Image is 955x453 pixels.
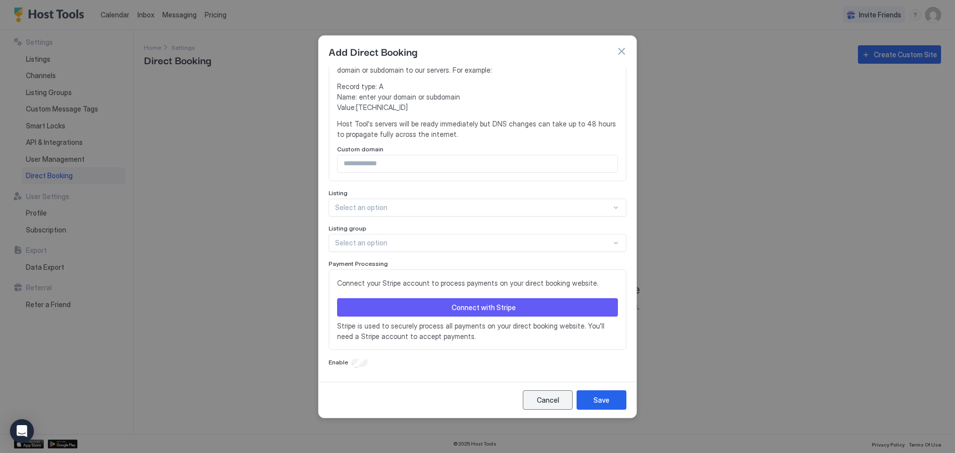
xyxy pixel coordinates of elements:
[338,155,617,172] input: Input Field
[337,145,383,153] span: Custom domain
[329,189,348,197] span: Listing
[452,302,516,313] div: Connect with Stripe
[337,278,618,288] span: Connect your Stripe account to process payments on your direct booking website.
[594,395,609,405] div: Save
[329,225,366,232] span: Listing group
[329,358,348,366] span: Enable
[523,390,573,410] button: Cancel
[10,419,34,443] div: Open Intercom Messenger
[337,118,618,139] span: Host Tool's servers will be ready immediately but DNS changes can take up to 48 hours to propagat...
[337,298,618,317] button: Connect with Stripe
[337,321,618,341] span: Stripe is used to securely process all payments on your direct booking website. You'll need a Str...
[329,44,417,59] span: Add Direct Booking
[337,81,618,113] span: Record type: A Name: enter your domain or subdomain Value: [TECHNICAL_ID]
[537,395,559,405] div: Cancel
[577,390,626,410] button: Save
[329,260,388,267] span: Payment Processing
